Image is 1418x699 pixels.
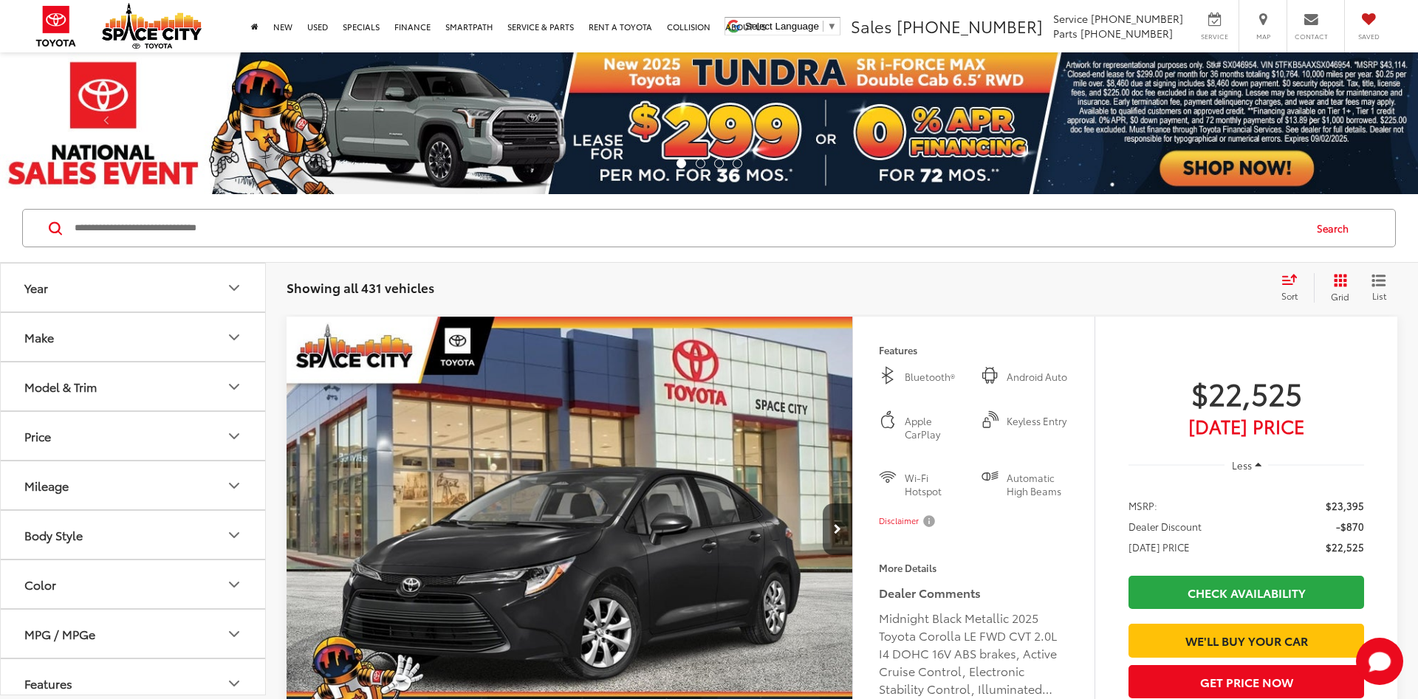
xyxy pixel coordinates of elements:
div: Mileage [24,478,69,492]
div: Mileage [225,477,243,495]
div: Price [225,427,243,445]
span: Showing all 431 vehicles [287,278,434,296]
span: Bluetooth® [905,370,967,385]
span: Sort [1281,289,1298,302]
button: Next image [823,503,852,555]
button: Select sort value [1274,273,1314,303]
div: Midnight Black Metallic 2025 Toyota Corolla LE FWD CVT 2.0L I4 DOHC 16V ABS brakes, Active Cruise... [879,609,1069,698]
span: Keyless Entry [1007,414,1069,441]
span: Sales [851,14,892,38]
span: Dealer Discount [1128,519,1202,534]
button: ColorColor [1,560,267,608]
div: Price [24,429,51,443]
a: We'll Buy Your Car [1128,624,1364,657]
span: $22,525 [1128,374,1364,411]
span: Service [1053,11,1088,26]
div: MPG / MPGe [24,627,95,641]
div: Body Style [24,528,83,542]
span: Grid [1331,290,1349,303]
div: Color [225,576,243,593]
span: Android Auto [1007,370,1069,385]
button: Model & TrimModel & Trim [1,362,267,410]
h5: Dealer Comments [879,584,1069,602]
button: MakeMake [1,313,267,361]
span: MSRP: [1128,498,1157,513]
div: Make [225,328,243,346]
span: Contact [1295,32,1328,41]
svg: Start Chat [1356,638,1403,685]
button: Get Price Now [1128,665,1364,698]
div: Year [24,280,48,295]
div: Color [24,577,56,591]
span: Saved [1352,32,1385,41]
div: Year [225,279,243,297]
div: Make [24,330,54,344]
span: List [1371,289,1386,302]
span: Select Language [745,21,819,32]
div: Features [24,676,72,690]
span: -$870 [1336,519,1364,534]
button: Less [1225,452,1269,478]
button: Toggle Chat Window [1356,638,1403,685]
button: MileageMileage [1,461,267,509]
span: Map [1247,32,1279,41]
button: YearYear [1,264,267,311]
div: Model & Trim [24,379,97,393]
span: Service [1198,32,1231,41]
h4: More Details [879,562,1069,573]
span: [PHONE_NUMBER] [897,14,1043,38]
h4: Features [879,345,1069,355]
span: [DATE] Price [1128,419,1364,433]
button: Body StyleBody Style [1,511,267,559]
span: Apple CarPlay [905,414,967,441]
span: [DATE] PRICE [1128,540,1190,554]
input: Search by Make, Model, or Keyword [73,210,1303,246]
span: Automatic High Beams [1007,471,1069,498]
button: MPG / MPGeMPG / MPGe [1,610,267,658]
div: MPG / MPGe [225,625,243,643]
span: [PHONE_NUMBER] [1091,11,1183,26]
a: Select Language​ [745,21,837,32]
span: Less [1232,458,1252,472]
img: Space City Toyota [102,3,202,49]
span: Wi-Fi Hotspot [905,471,967,498]
span: Disclaimer [879,515,919,527]
div: Features [225,675,243,692]
span: [PHONE_NUMBER] [1080,26,1173,41]
a: Check Availability [1128,576,1364,609]
button: PricePrice [1,412,267,460]
span: $23,395 [1326,498,1364,513]
button: List View [1360,273,1397,303]
div: Model & Trim [225,378,243,396]
button: Search [1303,210,1370,247]
button: Disclaimer [879,506,938,537]
span: $22,525 [1326,540,1364,554]
button: Grid View [1314,273,1360,303]
span: Parts [1053,26,1078,41]
span: ▼ [827,21,837,32]
div: Body Style [225,526,243,544]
